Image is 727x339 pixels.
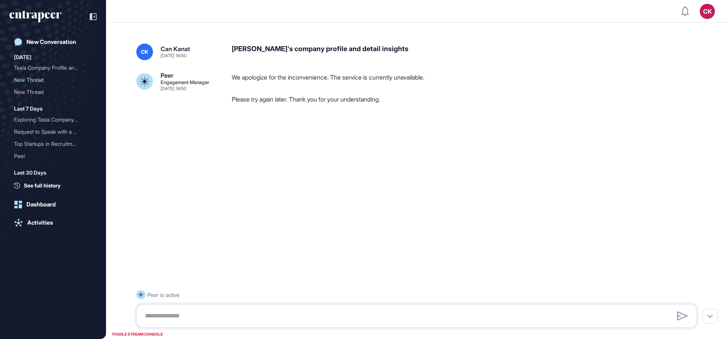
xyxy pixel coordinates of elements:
div: Last 30 Days [14,168,46,177]
div: TOGGLE STREAM CONSOLE [110,330,165,339]
div: New Thread [14,74,86,86]
div: Can Kanat [161,46,190,52]
a: Activities [9,215,97,230]
div: Engagement Manager [161,80,209,85]
a: Dashboard [9,197,97,212]
div: Peer is active [147,290,179,300]
div: Peer [14,150,92,162]
div: Dashboard [27,201,56,208]
span: CK [141,49,148,55]
p: Please try again later. Thank you for your understanding. [232,94,703,104]
div: Exploring Tesla Company Profile [14,114,92,126]
div: Peer [14,150,86,162]
a: New Conversation [9,34,97,50]
div: Tesla Company Profile and Detailed Insights [14,62,92,74]
div: Exploring Tesla Company P... [14,114,86,126]
div: Top Startups in Recruitme... [14,138,86,150]
div: [DATE] [14,53,31,62]
p: We apologize for the inconvenience. The service is currently unavailable. [232,72,703,82]
button: CK [700,4,715,19]
div: New Thread [14,86,86,98]
div: [DATE] 14:50 [161,86,186,91]
div: [DATE] 14:50 [161,53,186,58]
div: [PERSON_NAME]'s company profile and detail insights [232,44,703,60]
div: Request to Speak with a Scout Manager [14,126,92,138]
div: New Thread [14,86,92,98]
div: Activities [27,219,53,226]
div: entrapeer-logo [9,11,61,23]
div: Peer [161,72,173,78]
div: Top Startups in Recruitment Technology [14,138,92,150]
a: See full history [14,181,97,189]
div: Request to Speak with a S... [14,126,86,138]
div: New Thread [14,74,92,86]
span: See full history [24,181,61,189]
div: Tesla Company Profile and... [14,62,86,74]
div: New Conversation [27,39,76,45]
div: Last 7 Days [14,104,42,113]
